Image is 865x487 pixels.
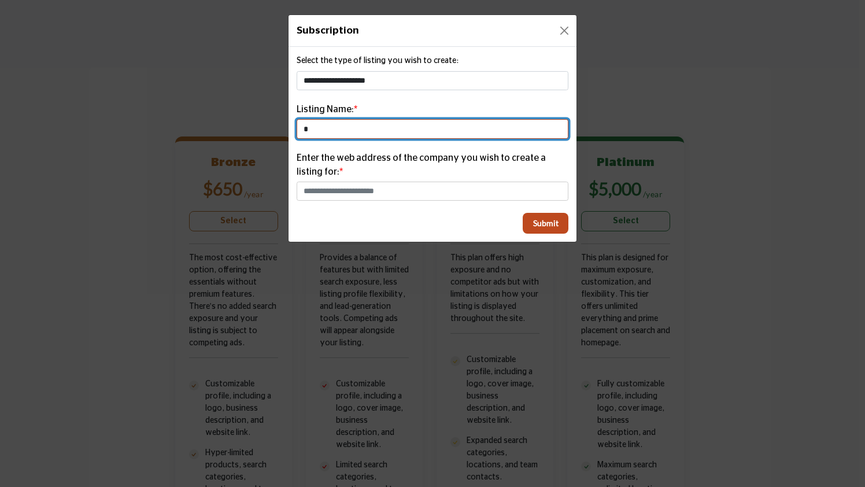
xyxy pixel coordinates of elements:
[297,151,568,179] label: Enter the web address of the company you wish to create a listing for:
[297,55,459,67] label: Select the type of listing you wish to create:
[297,102,357,116] label: Listing Name:
[523,213,568,234] button: Submit
[556,23,572,39] button: Close
[533,217,559,229] span: Submit
[297,23,359,38] h1: Subscription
